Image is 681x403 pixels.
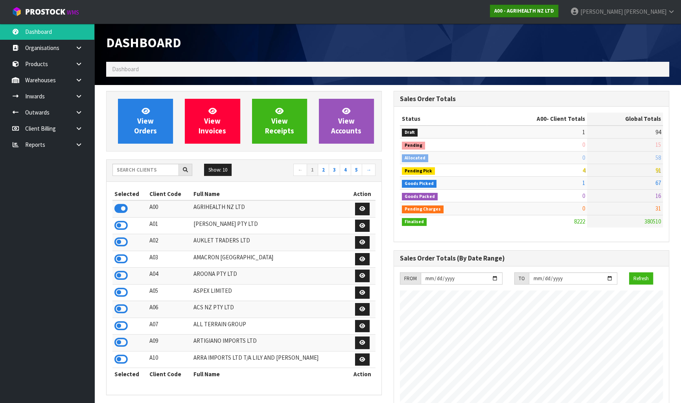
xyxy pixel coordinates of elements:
[147,284,191,301] td: A05
[582,128,585,136] span: 1
[319,99,374,144] a: ViewAccounts
[147,335,191,351] td: A09
[112,368,147,381] th: Selected
[118,99,173,144] a: ViewOrders
[112,188,147,200] th: Selected
[191,234,349,251] td: AUKLET TRADERS LTD
[147,188,191,200] th: Client Code
[265,106,294,136] span: View Receipts
[362,164,375,176] a: →
[252,99,307,144] a: ViewReceipts
[655,179,661,187] span: 67
[582,179,585,187] span: 1
[67,9,79,16] small: WMS
[402,154,428,162] span: Allocated
[112,164,179,176] input: Search clients
[191,284,349,301] td: ASPEX LIMITED
[580,8,623,15] span: [PERSON_NAME]
[191,251,349,268] td: AMACRON [GEOGRAPHIC_DATA]
[402,142,425,150] span: Pending
[191,200,349,217] td: AGRIHEALTH NZ LTD
[655,141,661,148] span: 15
[147,351,191,368] td: A10
[191,301,349,318] td: ACS NZ PTY LTD
[582,166,585,174] span: 4
[147,234,191,251] td: A02
[329,164,340,176] a: 3
[331,106,361,136] span: View Accounts
[147,268,191,285] td: A04
[487,113,587,125] th: - Client Totals
[582,192,585,200] span: 0
[582,141,585,148] span: 0
[402,218,427,226] span: Finalised
[185,99,240,144] a: ViewInvoices
[349,188,375,200] th: Action
[106,34,181,51] span: Dashboard
[490,5,558,17] a: A00 - AGRIHEALTH NZ LTD
[147,301,191,318] td: A06
[655,205,661,212] span: 31
[400,272,421,285] div: FROM
[12,7,22,17] img: cube-alt.png
[134,106,157,136] span: View Orders
[644,218,661,225] span: 380510
[147,217,191,234] td: A01
[191,318,349,335] td: ALL TERRAIN GROUP
[629,272,653,285] button: Refresh
[147,368,191,381] th: Client Code
[400,95,663,103] h3: Sales Order Totals
[191,188,349,200] th: Full Name
[147,200,191,217] td: A00
[318,164,329,176] a: 2
[204,164,232,176] button: Show: 10
[307,164,318,176] a: 1
[112,65,139,73] span: Dashboard
[340,164,351,176] a: 4
[400,113,487,125] th: Status
[250,164,376,177] nav: Page navigation
[147,318,191,335] td: A07
[402,167,435,175] span: Pending Pick
[574,218,585,225] span: 8222
[514,272,529,285] div: TO
[400,255,663,262] h3: Sales Order Totals (By Date Range)
[402,193,438,201] span: Goods Packed
[655,166,661,174] span: 91
[147,251,191,268] td: A03
[191,268,349,285] td: AROONA PTY LTD
[587,113,663,125] th: Global Totals
[582,205,585,212] span: 0
[191,335,349,351] td: ARTIGIANO IMPORTS LTD
[494,7,554,14] strong: A00 - AGRIHEALTH NZ LTD
[402,205,444,213] span: Pending Charges
[25,7,65,17] span: ProStock
[402,180,436,188] span: Goods Picked
[293,164,307,176] a: ←
[199,106,226,136] span: View Invoices
[191,351,349,368] td: ARRA IMPORTS LTD T/A LILY AND [PERSON_NAME]
[624,8,666,15] span: [PERSON_NAME]
[655,192,661,200] span: 16
[191,368,349,381] th: Full Name
[191,217,349,234] td: [PERSON_NAME] PTY LTD
[349,368,375,381] th: Action
[537,115,547,122] span: A00
[582,154,585,161] span: 0
[655,154,661,161] span: 58
[655,128,661,136] span: 94
[351,164,362,176] a: 5
[402,129,418,137] span: Draft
